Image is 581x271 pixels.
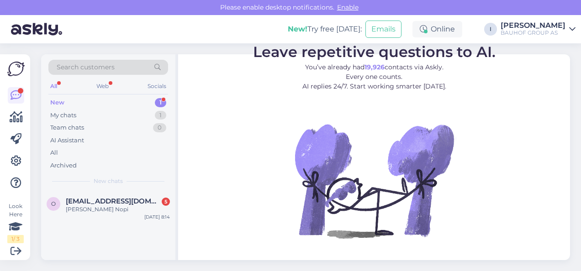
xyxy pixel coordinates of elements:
div: Online [412,21,462,37]
div: Look Here [7,202,24,243]
p: You’ve already had contacts via Askly. Every one counts. AI replies 24/7. Start working smarter [... [253,63,496,91]
div: 0 [153,123,166,132]
div: BAUHOF GROUP AS [501,29,565,36]
div: 1 / 3 [7,235,24,243]
div: [PERSON_NAME] [501,22,565,29]
div: All [48,80,59,92]
b: 19,926 [364,63,385,71]
div: Try free [DATE]: [288,24,362,35]
span: oleibur@gmail.com [66,197,161,205]
span: Leave repetitive questions to AI. [253,43,496,61]
button: Emails [365,21,401,38]
div: [DATE] 8:14 [144,214,170,220]
div: New [50,98,64,107]
div: Web [95,80,111,92]
div: 1 [155,111,166,120]
img: No Chat active [292,99,456,263]
span: o [51,200,56,207]
span: Enable [334,3,361,11]
div: Socials [146,80,168,92]
a: [PERSON_NAME]BAUHOF GROUP AS [501,22,576,36]
div: [PERSON_NAME] Nopi [66,205,170,214]
div: 5 [162,198,170,206]
div: Team chats [50,123,84,132]
div: My chats [50,111,76,120]
span: New chats [94,177,123,185]
div: I [484,23,497,36]
div: All [50,148,58,157]
div: Archived [50,161,77,170]
div: 1 [155,98,166,107]
img: Askly Logo [7,62,25,76]
b: New! [288,25,307,33]
div: AI Assistant [50,136,84,145]
span: Search customers [57,63,115,72]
